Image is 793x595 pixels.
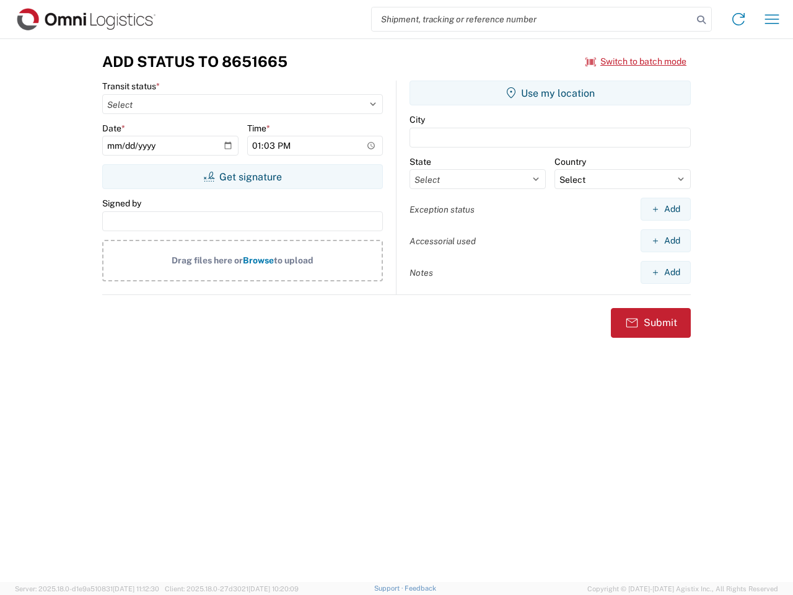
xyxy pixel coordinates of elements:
[113,585,159,593] span: [DATE] 11:12:30
[410,81,691,105] button: Use my location
[641,261,691,284] button: Add
[102,123,125,134] label: Date
[248,585,299,593] span: [DATE] 10:20:09
[405,584,436,592] a: Feedback
[102,53,287,71] h3: Add Status to 8651665
[102,164,383,189] button: Get signature
[374,584,405,592] a: Support
[102,81,160,92] label: Transit status
[372,7,693,31] input: Shipment, tracking or reference number
[15,585,159,593] span: Server: 2025.18.0-d1e9a510831
[410,156,431,167] label: State
[410,114,425,125] label: City
[172,255,243,265] span: Drag files here or
[247,123,270,134] label: Time
[102,198,141,209] label: Signed by
[165,585,299,593] span: Client: 2025.18.0-27d3021
[641,198,691,221] button: Add
[274,255,313,265] span: to upload
[410,204,475,215] label: Exception status
[585,51,686,72] button: Switch to batch mode
[587,583,778,594] span: Copyright © [DATE]-[DATE] Agistix Inc., All Rights Reserved
[554,156,586,167] label: Country
[410,267,433,278] label: Notes
[641,229,691,252] button: Add
[410,236,476,247] label: Accessorial used
[243,255,274,265] span: Browse
[611,308,691,338] button: Submit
